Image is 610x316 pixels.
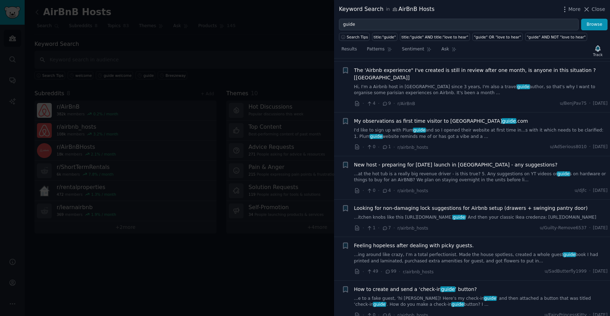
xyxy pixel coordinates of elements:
[589,188,591,194] span: ·
[386,6,390,13] span: in
[593,101,608,107] span: [DATE]
[378,100,379,107] span: ·
[441,46,449,53] span: Ask
[354,161,558,169] a: New host - preparing for [DATE] launch in [GEOGRAPHIC_DATA] - any suggestions?
[354,252,608,264] a: ...ing around like crazy, I’m a total perfectionist. Made the house spotless, created a whole gue...
[589,225,591,231] span: ·
[354,84,608,96] a: Hi, I'm a Airbnb host in [GEOGRAPHIC_DATA] since 3 years, I'm also a travelguideauthor, so that's...
[354,127,608,140] a: I'd like to sign up with Plumguideand so I opened their website at first time in...s with it whic...
[589,101,591,107] span: ·
[397,101,415,106] span: r/AirBnB
[354,117,528,125] span: My observations as first time visitor to [GEOGRAPHIC_DATA] .com
[439,44,459,58] a: Ask
[339,44,359,58] a: Results
[575,188,587,194] span: u/djfc
[581,19,608,31] button: Browse
[402,35,468,39] div: title:"guide" AND title:"love to hear"
[363,268,364,275] span: ·
[339,19,579,31] input: Try a keyword related to your business
[561,6,581,13] button: More
[397,188,428,193] span: r/airbnb_hosts
[354,205,588,212] a: Looking for non-damaging lock suggestions for Airbnb setup (drawers + swinging pantry door)
[560,101,586,107] span: u/BenjPav75
[354,286,477,293] a: How to create and send a ‘check-inguide’ button?
[400,33,470,41] a: title:"guide" AND title:"love to hear"
[394,187,395,194] span: ·
[363,100,364,107] span: ·
[593,144,608,150] span: [DATE]
[382,144,391,150] span: 1
[366,225,375,231] span: 1
[472,33,523,41] a: "guide" OR "love to hear"
[589,268,591,275] span: ·
[366,101,375,107] span: 4
[381,268,382,275] span: ·
[366,268,378,275] span: 49
[474,35,521,39] div: "guide" OR "love to hear"
[397,226,428,231] span: r/airbnb_hosts
[440,286,455,292] span: guide
[354,214,608,221] a: ...itchen knobs like this [URL][DOMAIN_NAME]guide/ And then your classic Ikea credenza: [URL][DOM...
[363,187,364,194] span: ·
[403,269,434,274] span: r/airbnb_hosts
[370,134,383,139] span: guide
[366,188,375,194] span: 0
[366,144,375,150] span: 0
[550,144,586,150] span: u/AdSerious8010
[354,117,528,125] a: My observations as first time visitor to [GEOGRAPHIC_DATA]guide.com
[367,46,384,53] span: Patterns
[363,144,364,151] span: ·
[372,33,397,41] a: title:"guide"
[563,252,576,257] span: guide
[382,188,391,194] span: 4
[354,242,474,249] a: Feeling hopeless after dealing with picky guests.
[527,35,585,39] div: "guide" AND NOT "love to hear"
[394,224,395,232] span: ·
[382,101,391,107] span: 9
[394,144,395,151] span: ·
[593,188,608,194] span: [DATE]
[354,67,608,81] a: The 'Airbnb experience" I've created is still in review after one month, is anyone in this situat...
[413,128,426,133] span: guide
[382,225,391,231] span: 7
[378,144,379,151] span: ·
[341,46,357,53] span: Results
[378,187,379,194] span: ·
[378,224,379,232] span: ·
[589,144,591,150] span: ·
[593,52,603,57] div: Track
[400,44,434,58] a: Sentiment
[339,33,370,41] button: Search Tips
[373,302,386,307] span: guide
[592,6,605,13] span: Close
[484,296,497,301] span: guide
[593,268,608,275] span: [DATE]
[451,302,465,307] span: guide
[402,46,424,53] span: Sentiment
[364,44,394,58] a: Patterns
[583,6,605,13] button: Close
[452,215,466,220] span: guide
[374,35,396,39] div: title:"guide"
[363,224,364,232] span: ·
[525,33,587,41] a: "guide" AND NOT "love to hear"
[540,225,587,231] span: u/Guilty-Remove6537
[354,171,608,183] a: ...at the hot tub is a really big revenue driver - is this true? 5. Any suggestions on YT videos ...
[399,268,400,275] span: ·
[397,145,428,150] span: r/airbnb_hosts
[545,268,586,275] span: u/SadButterfly1999
[354,296,608,308] a: ...e to a fake guest, ‘hi [PERSON_NAME]! Here’s my check-inguide’ and then attached a button that...
[557,171,570,176] span: guide
[339,5,434,14] div: Keyword Search AirBnB Hosts
[385,268,396,275] span: 99
[502,118,517,124] span: guide
[593,225,608,231] span: [DATE]
[347,35,368,39] span: Search Tips
[354,286,477,293] span: How to create and send a ‘check-in ’ button?
[591,43,605,58] button: Track
[394,100,395,107] span: ·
